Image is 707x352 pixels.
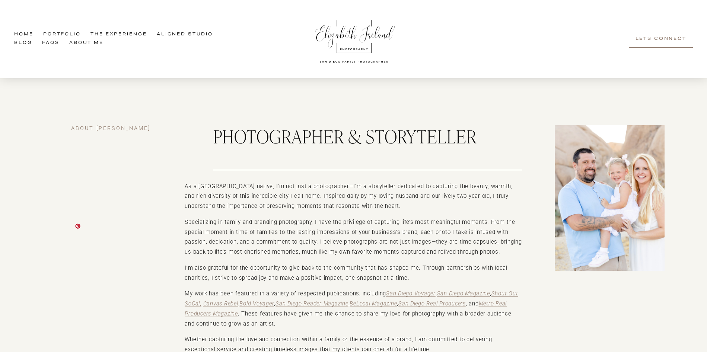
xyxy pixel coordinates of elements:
[14,39,32,48] a: Blog
[213,125,522,147] h1: Photographer & Storyteller
[42,39,59,48] a: FAQs
[203,300,238,307] a: Canvas Rebel
[71,125,181,132] h4: about [PERSON_NAME]
[14,31,33,39] a: Home
[90,31,147,39] a: folder dropdown
[69,39,103,48] a: About Me
[185,263,522,283] p: I’m also grateful for the opportunity to give back to the community that has shaped me. Through p...
[185,289,522,329] p: My work has been featured in a variety of respected publications, including , , , , , , , and . T...
[239,300,274,307] a: Bold Voyager
[276,300,348,307] a: San Diego Reader Magazine
[75,223,81,229] a: Pin it!
[398,300,466,307] a: San Diego Real Producers
[90,31,147,39] span: The Experience
[350,300,397,307] a: BeLocal Magazine
[311,13,397,66] img: Elizabeth Ireland Photography San Diego Family Photographer
[629,31,693,48] a: Lets Connect
[43,31,81,39] a: Portfolio
[185,217,522,257] p: Specializing in family and branding photography, I have the privilege of capturing life’s most me...
[437,290,490,297] a: San Diego Magazine
[185,300,507,317] a: Metro Real Producers Magazine
[157,31,213,39] a: Aligned Studio
[185,181,522,211] p: As a [GEOGRAPHIC_DATA] native, I’m not just a photographer—I’m a storyteller dedicated to capturi...
[386,290,436,297] a: San Diego Voyager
